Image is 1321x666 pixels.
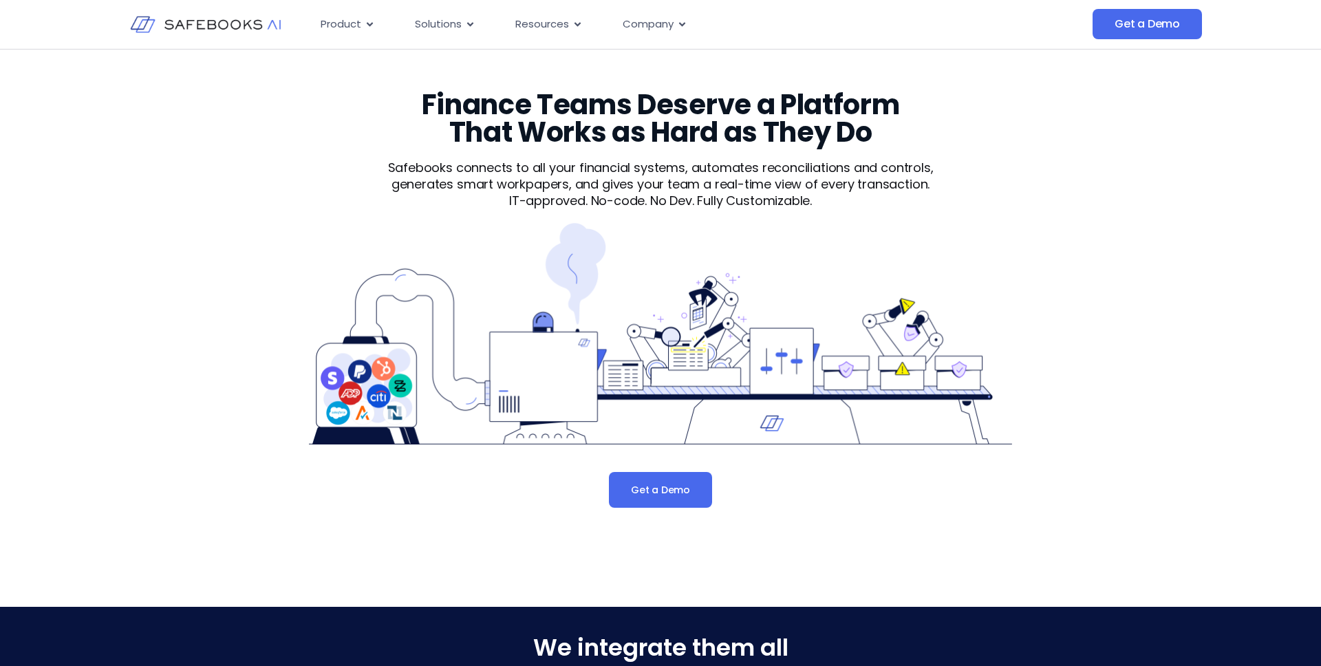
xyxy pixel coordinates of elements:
span: Solutions [415,17,462,32]
a: Get a Demo [609,472,712,508]
p: IT-approved. No-code. No Dev. Fully Customizable. [363,193,957,209]
div: Menu Toggle [310,11,955,38]
span: Product [321,17,361,32]
span: Get a Demo [1115,17,1180,31]
nav: Menu [310,11,955,38]
h3: Finance Teams Deserve a Platform That Works as Hard as They Do [395,91,926,146]
img: Product 1 [309,223,1012,444]
span: Get a Demo [631,483,690,497]
span: Company [623,17,674,32]
a: Get a Demo [1093,9,1202,39]
p: Safebooks connects to all your financial systems, automates reconciliations and controls, generat... [363,160,957,193]
span: Resources [515,17,569,32]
